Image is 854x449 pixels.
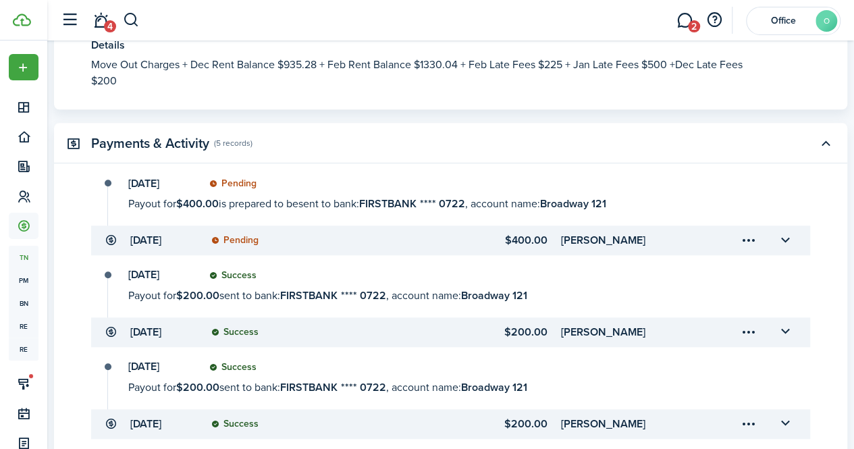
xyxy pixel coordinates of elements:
a: re [9,315,38,338]
button: Toggle accordion [774,229,797,252]
transaction-details-table-item-amount: $200.00 [423,416,548,432]
button: Open menu [9,54,38,80]
span: 4 [104,20,116,32]
transaction-details-activity-item-date: [DATE] [128,361,196,372]
button: Open sidebar [57,7,82,33]
button: Open menu [737,413,760,435]
img: TenantCloud [13,14,31,26]
transaction-details-table-item-date: [DATE] [130,416,198,432]
transaction-details-table-item-date: [DATE] [130,324,198,340]
b: FIRSTBANK [280,379,338,395]
transaction-details-activity-item-date: [DATE] [128,269,196,280]
button: Toggle accordion [814,132,837,155]
status: Success [211,419,259,429]
status: Success [211,327,259,338]
transaction-details-table-item-amount: $200.00 [423,324,548,340]
button: Toggle accordion [774,413,797,435]
panel-main-description: Move Out Charges + Dec Rent Balance $935.28 + Feb Rent Balance $1330.04 + Feb Late Fees $225 + Ja... [91,57,770,89]
transaction-details-table-item-date: [DATE] [130,232,198,248]
span: Office [756,16,810,26]
a: re [9,338,38,361]
transaction-details-activity-item-descri: Payout for sent to bank: , account name: [128,288,768,304]
button: Open menu [737,321,760,344]
button: Open menu [737,229,760,252]
a: Messaging [672,3,697,38]
b: FIRSTBANK [359,196,417,211]
b: Broadway 121 [461,288,527,303]
transaction-details-table-item-client: Axel Vaillancourt [561,232,699,248]
a: bn [9,292,38,315]
avatar-text: O [816,10,837,32]
panel-main-title: Details [91,37,770,53]
status: Pending [209,178,257,189]
b: Broadway 121 [461,379,527,395]
a: pm [9,269,38,292]
button: Open resource center [703,9,726,32]
transaction-details-table-item-client: Axel Vaillancourt [561,416,699,432]
b: FIRSTBANK [280,288,338,303]
transaction-details-activity-item-descri: Payout for is prepared to be sent to bank: , account name: [128,196,768,212]
status: Success [209,270,257,281]
panel-main-title: Payments & Activity [91,136,209,151]
b: Broadway 121 [540,196,606,211]
transaction-details-table-item-amount: $400.00 [423,232,548,248]
transaction-details-table-item-client: Axel Vaillancourt [561,324,699,340]
status: Success [209,362,257,373]
b: $200.00 [176,379,219,395]
button: Search [123,9,140,32]
transaction-details-activity-item-descri: Payout for sent to bank: , account name: [128,379,768,396]
b: $200.00 [176,288,219,303]
transaction-details-activity-item-date: [DATE] [128,178,196,189]
panel-main-subtitle: (5 records) [214,137,252,149]
b: $400.00 [176,196,219,211]
a: tn [9,246,38,269]
span: 2 [688,20,700,32]
a: Notifications [88,3,113,38]
status: Pending [211,235,259,246]
button: Toggle accordion [774,321,797,344]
